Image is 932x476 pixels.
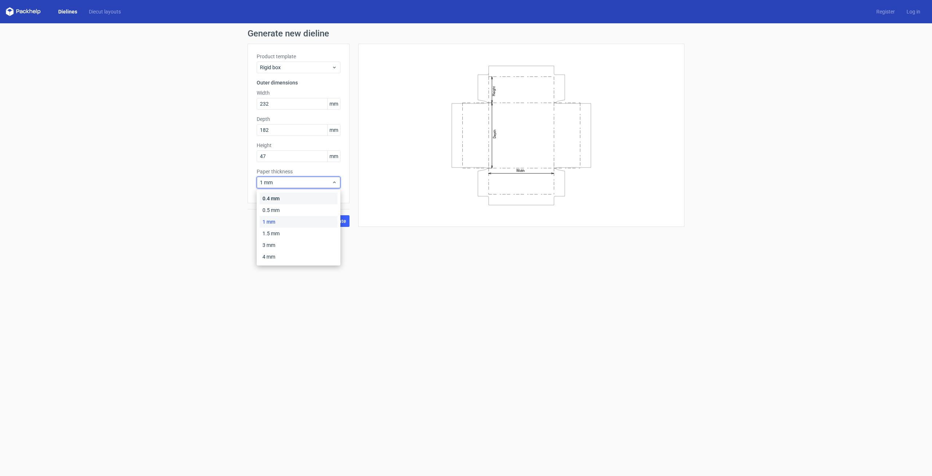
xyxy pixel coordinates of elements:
span: 1 mm [260,179,332,186]
text: Height [492,86,496,96]
div: 4 mm [260,251,337,263]
label: Depth [257,115,340,123]
a: Log in [901,8,926,15]
label: Width [257,89,340,97]
span: mm [327,98,340,109]
text: Width [516,169,525,173]
text: Depth [493,129,497,138]
span: mm [327,125,340,135]
a: Register [870,8,901,15]
label: Paper thickness [257,168,340,175]
div: 0.4 mm [260,193,337,204]
span: mm [327,151,340,162]
h3: Outer dimensions [257,79,340,86]
div: 1.5 mm [260,228,337,239]
div: 0.5 mm [260,204,337,216]
div: 3 mm [260,239,337,251]
div: 1 mm [260,216,337,228]
a: Dielines [52,8,83,15]
label: Product template [257,53,340,60]
h1: Generate new dieline [248,29,684,38]
label: Height [257,142,340,149]
span: Rigid box [260,64,332,71]
a: Diecut layouts [83,8,127,15]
